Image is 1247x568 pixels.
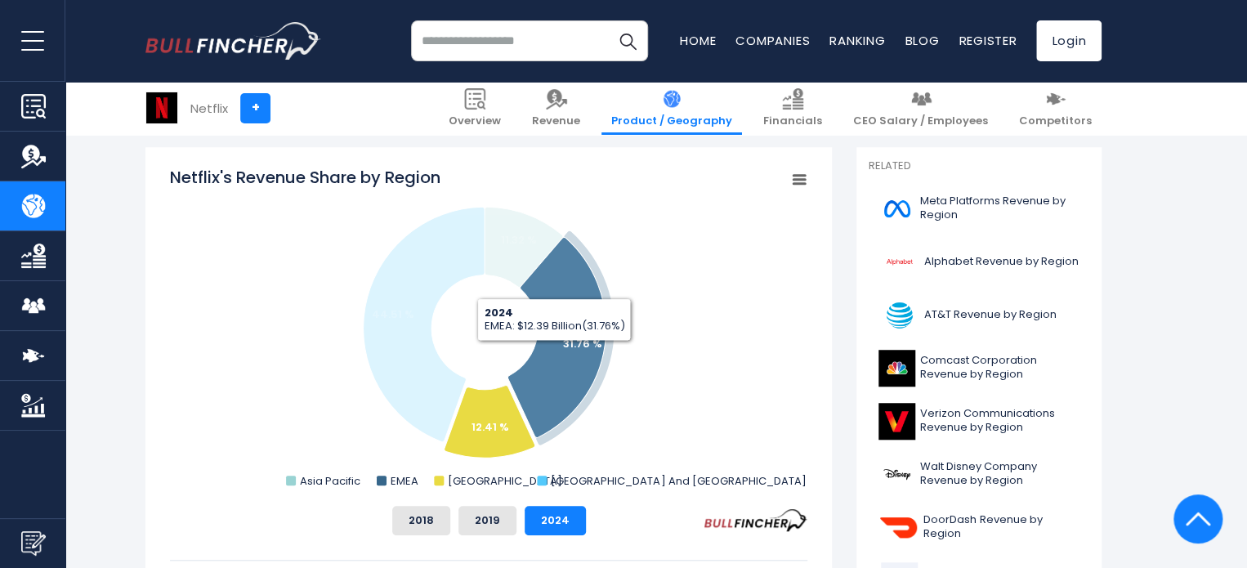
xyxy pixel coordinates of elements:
[869,452,1089,497] a: Walt Disney Company Revenue by Region
[869,346,1089,391] a: Comcast Corporation Revenue by Region
[448,473,562,489] text: [GEOGRAPHIC_DATA]
[501,232,537,248] text: 11.32 %
[924,255,1079,269] span: Alphabet Revenue by Region
[829,32,885,49] a: Ranking
[869,505,1089,550] a: DoorDash Revenue by Region
[392,506,450,535] button: 2018
[458,506,516,535] button: 2019
[611,114,732,128] span: Product / Geography
[878,350,915,387] img: CMCSA logo
[753,82,832,135] a: Financials
[145,22,321,60] a: Go to homepage
[924,308,1057,322] span: AT&T Revenue by Region
[601,82,742,135] a: Product / Geography
[869,239,1089,284] a: Alphabet Revenue by Region
[190,99,228,118] div: Netflix
[878,244,919,280] img: GOOGL logo
[878,297,919,333] img: T logo
[300,473,360,489] text: Asia Pacific
[240,93,270,123] a: +
[920,460,1079,488] span: Walt Disney Company Revenue by Region
[145,22,321,60] img: bullfincher logo
[449,114,501,128] span: Overview
[869,159,1089,173] p: Related
[522,82,590,135] a: Revenue
[735,32,810,49] a: Companies
[551,473,806,489] text: [GEOGRAPHIC_DATA] And [GEOGRAPHIC_DATA]
[869,186,1089,231] a: Meta Platforms Revenue by Region
[959,32,1017,49] a: Register
[853,114,988,128] span: CEO Salary / Employees
[525,506,586,535] button: 2024
[170,166,440,189] tspan: Netflix's Revenue Share by Region
[1009,82,1102,135] a: Competitors
[372,306,414,322] text: 44.51 %
[920,354,1079,382] span: Comcast Corporation Revenue by Region
[1036,20,1102,61] a: Login
[391,473,418,489] text: EMEA
[1019,114,1092,128] span: Competitors
[532,114,580,128] span: Revenue
[607,20,648,61] button: Search
[472,419,509,435] text: 12.41 %
[563,336,602,351] text: 31.76 %
[878,456,915,493] img: DIS logo
[170,166,807,493] svg: Netflix's Revenue Share by Region
[878,509,918,546] img: DASH logo
[905,32,939,49] a: Blog
[869,293,1089,338] a: AT&T Revenue by Region
[878,403,915,440] img: VZ logo
[146,92,177,123] img: NFLX logo
[920,195,1079,222] span: Meta Platforms Revenue by Region
[843,82,998,135] a: CEO Salary / Employees
[920,407,1079,435] span: Verizon Communications Revenue by Region
[878,190,915,227] img: META logo
[680,32,716,49] a: Home
[763,114,822,128] span: Financials
[439,82,511,135] a: Overview
[869,399,1089,444] a: Verizon Communications Revenue by Region
[923,513,1079,541] span: DoorDash Revenue by Region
